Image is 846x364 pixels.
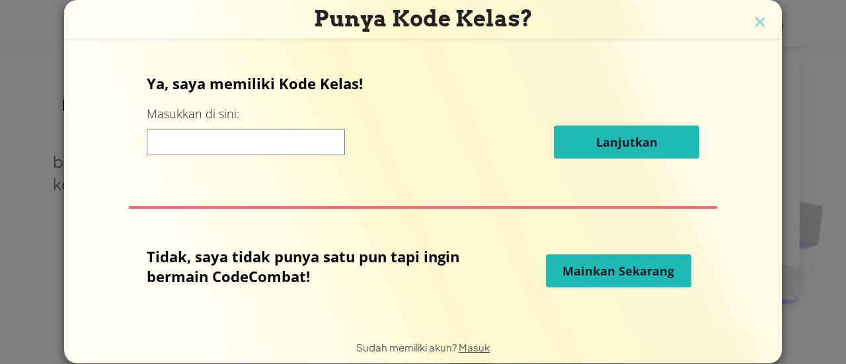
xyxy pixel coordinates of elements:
span: Lanjutkan [596,134,658,150]
button: Mainkan Sekarang [546,254,691,287]
img: close icon [751,13,769,33]
button: Lanjutkan [554,126,699,159]
label: Masukkan di sini: [147,106,239,122]
span: Sudah memiliki akun? [356,341,459,353]
span: Punya Kode Kelas? [314,5,533,32]
p: Ya, saya memiliki Kode Kelas! [147,73,700,93]
a: Masuk [459,341,490,353]
span: Mainkan Sekarang [562,263,674,279]
p: Tidak, saya tidak punya satu pun tapi ingin bermain CodeCombat! [147,246,471,286]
